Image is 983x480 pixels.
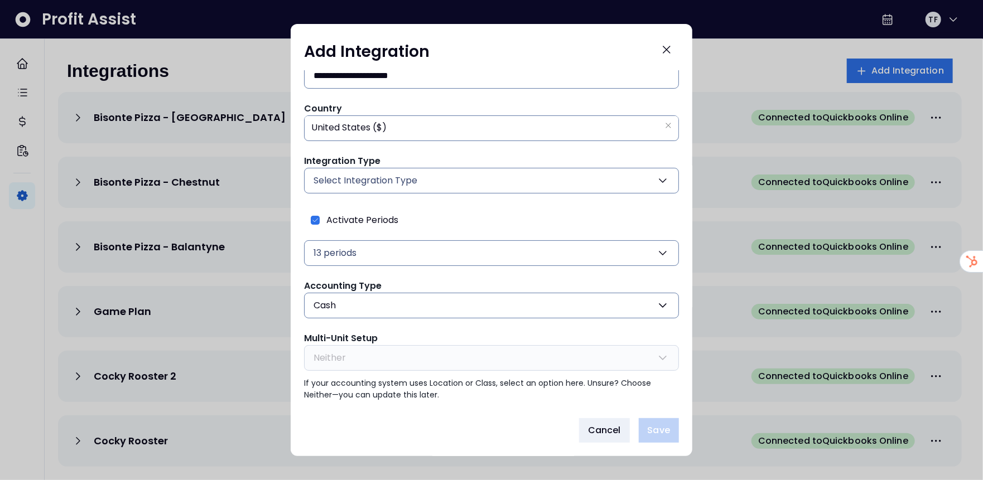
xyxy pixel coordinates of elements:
span: United States ($) [311,115,387,140]
span: Neither [314,351,346,365]
span: Integration Type [304,154,380,167]
button: Close [654,37,679,62]
span: Accounting Type [304,279,382,292]
span: Cash [314,299,336,312]
button: Cancel [579,418,630,443]
svg: close [665,122,672,129]
span: Multi-Unit Setup [304,332,378,345]
span: Cancel [588,424,621,437]
span: 13 periods [314,246,356,260]
span: Select Integration Type [314,174,417,187]
button: Save [639,418,679,443]
span: Save [648,424,670,437]
p: If your accounting system uses Location or Class, select an option here. Unsure? Choose Neither—y... [304,377,679,401]
h1: Add Integration [304,42,430,62]
span: Country [304,102,342,115]
span: Activate Periods [326,211,398,229]
button: Clear [665,120,672,131]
